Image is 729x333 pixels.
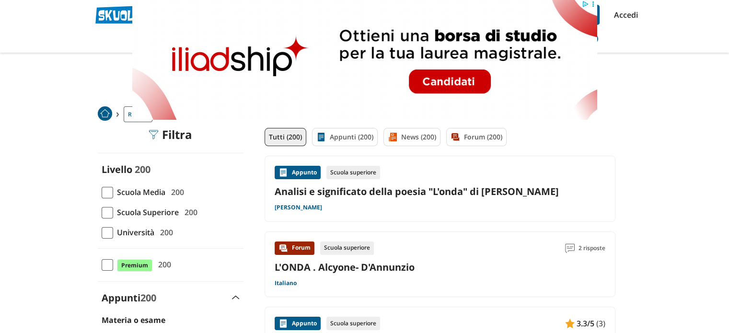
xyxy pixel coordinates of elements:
span: 2 risposte [579,241,605,255]
div: Scuola superiore [320,241,374,255]
a: Forum (200) [446,128,507,146]
span: Scuola Media [113,186,165,198]
a: Accedi [614,5,634,25]
span: 200 [154,258,171,271]
div: Scuola superiore [326,317,380,330]
span: 3.3/5 [577,317,594,330]
span: 200 [167,186,184,198]
a: L'ONDA . Alcyone- D'Annunzio [275,261,415,274]
span: Premium [117,259,152,272]
div: Filtra [149,128,192,141]
img: Forum contenuto [278,243,288,253]
div: Forum [275,241,314,255]
a: Italiano [275,279,297,287]
div: Appunto [275,317,321,330]
img: Appunti filtro contenuto [316,132,326,142]
span: 200 [135,163,150,176]
span: (3) [596,317,605,330]
label: Materia o esame [102,315,165,325]
img: Apri e chiudi sezione [232,296,240,299]
span: 200 [156,226,173,239]
img: Appunti contenuto [278,319,288,328]
a: News (200) [383,128,440,146]
span: 200 [140,291,156,304]
img: Home [98,106,112,121]
img: Commenti lettura [565,243,575,253]
img: News filtro contenuto [388,132,397,142]
div: Scuola superiore [326,166,380,179]
span: Università [113,226,154,239]
label: Livello [102,163,132,176]
a: Analisi e significato della poesia "L'onda" di [PERSON_NAME] [275,185,605,198]
a: [PERSON_NAME] [275,204,322,211]
span: 200 [181,206,197,218]
a: Home [98,106,112,122]
img: Filtra filtri mobile [149,130,158,139]
label: Appunti [102,291,156,304]
div: Appunto [275,166,321,179]
a: Appunti (200) [312,128,378,146]
img: Appunti contenuto [278,168,288,177]
a: Tutti (200) [265,128,306,146]
a: Ricerca [124,106,152,122]
img: Appunti contenuto [565,319,575,328]
span: Scuola Superiore [113,206,179,218]
img: Forum filtro contenuto [451,132,460,142]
